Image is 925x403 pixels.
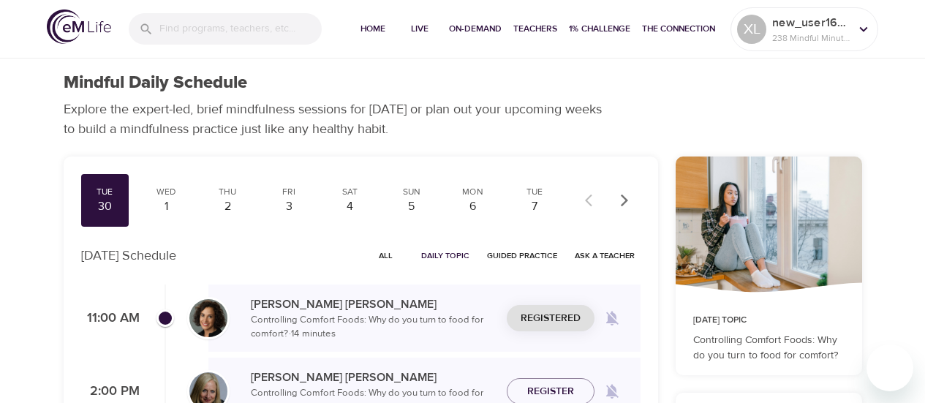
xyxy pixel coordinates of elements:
[363,244,409,267] button: All
[271,198,307,215] div: 3
[867,344,913,391] iframe: Button to launch messaging window
[402,21,437,37] span: Live
[81,309,140,328] p: 11:00 AM
[251,295,495,313] p: [PERSON_NAME] [PERSON_NAME]
[569,21,630,37] span: 1% Challenge
[332,186,369,198] div: Sat
[47,10,111,44] img: logo
[521,309,581,328] span: Registered
[693,314,845,327] p: [DATE] Topic
[393,198,430,215] div: 5
[513,21,557,37] span: Teachers
[772,14,850,31] p: new_user1608587756
[251,369,495,386] p: [PERSON_NAME] [PERSON_NAME]
[64,99,612,139] p: Explore the expert-led, brief mindfulness sessions for [DATE] or plan out your upcoming weeks to ...
[148,198,184,215] div: 1
[393,186,430,198] div: Sun
[271,186,307,198] div: Fri
[527,383,574,401] span: Register
[693,333,845,364] p: Controlling Comfort Foods: Why do you turn to food for comfort?
[516,186,553,198] div: Tue
[737,15,766,44] div: XL
[575,249,635,263] span: Ask a Teacher
[449,21,502,37] span: On-Demand
[516,198,553,215] div: 7
[642,21,715,37] span: The Connection
[594,301,630,336] span: Remind me when a class goes live every Tuesday at 11:00 AM
[487,249,557,263] span: Guided Practice
[209,186,246,198] div: Thu
[189,299,227,337] img: Ninette_Hupp-min.jpg
[772,31,850,45] p: 238 Mindful Minutes
[455,186,491,198] div: Mon
[148,186,184,198] div: Wed
[209,198,246,215] div: 2
[455,198,491,215] div: 6
[415,244,475,267] button: Daily Topic
[421,249,469,263] span: Daily Topic
[87,186,124,198] div: Tue
[64,72,247,94] h1: Mindful Daily Schedule
[159,13,322,45] input: Find programs, teachers, etc...
[569,244,641,267] button: Ask a Teacher
[332,198,369,215] div: 4
[355,21,390,37] span: Home
[81,382,140,402] p: 2:00 PM
[81,246,176,265] p: [DATE] Schedule
[251,313,495,342] p: Controlling Comfort Foods: Why do you turn to food for comfort? · 14 minutes
[507,305,594,332] button: Registered
[369,249,404,263] span: All
[481,244,563,267] button: Guided Practice
[87,198,124,215] div: 30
